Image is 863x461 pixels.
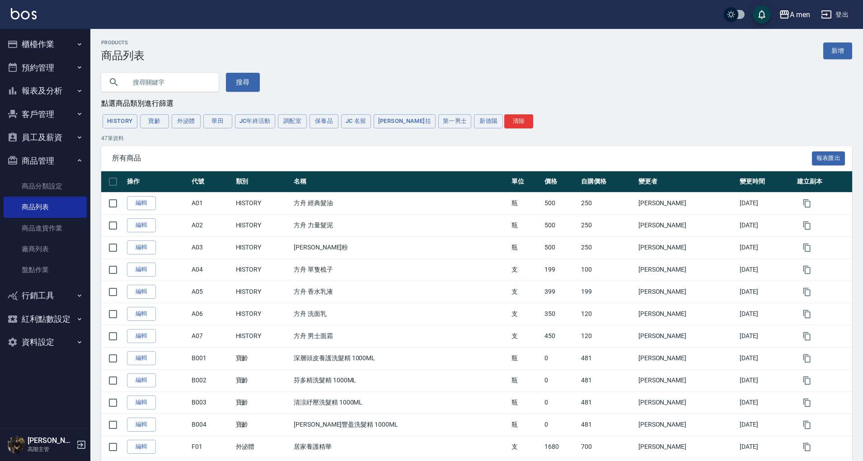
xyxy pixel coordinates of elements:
[509,391,542,414] td: 瓶
[4,56,87,80] button: 預約管理
[189,391,234,414] td: B003
[753,5,771,24] button: save
[737,281,795,303] td: [DATE]
[579,436,636,458] td: 700
[234,192,292,214] td: HISTORY
[542,414,579,436] td: 0
[101,134,852,142] p: 47 筆資料
[28,436,74,445] h5: [PERSON_NAME]
[4,239,87,259] a: 廠商列表
[11,8,37,19] img: Logo
[189,347,234,369] td: B001
[189,259,234,281] td: A04
[189,236,234,259] td: A03
[542,236,579,259] td: 500
[291,259,509,281] td: 方舟 單隻梳子
[291,391,509,414] td: 清涼紓壓洗髮精 1000ML
[4,79,87,103] button: 報表及分析
[509,214,542,236] td: 瓶
[4,330,87,354] button: 資料設定
[636,259,737,281] td: [PERSON_NAME]
[4,307,87,331] button: 紅利點數設定
[812,154,845,162] a: 報表匯出
[542,369,579,391] td: 0
[636,391,737,414] td: [PERSON_NAME]
[291,171,509,193] th: 名稱
[4,103,87,126] button: 客戶管理
[189,303,234,325] td: A06
[291,369,509,391] td: 芬多精洗髮精 1000ML
[172,114,201,128] button: 外泌體
[579,281,636,303] td: 199
[4,149,87,173] button: 商品管理
[636,214,737,236] td: [PERSON_NAME]
[509,192,542,214] td: 瓶
[579,347,636,369] td: 481
[189,281,234,303] td: A05
[234,214,292,236] td: HISTORY
[636,325,737,347] td: [PERSON_NAME]
[737,192,795,214] td: [DATE]
[509,325,542,347] td: 支
[234,236,292,259] td: HISTORY
[226,73,260,92] button: 搜尋
[341,114,371,128] button: JC 名留
[4,218,87,239] a: 商品進貨作業
[737,259,795,281] td: [DATE]
[203,114,232,128] button: 華田
[737,347,795,369] td: [DATE]
[636,281,737,303] td: [PERSON_NAME]
[579,171,636,193] th: 自購價格
[579,325,636,347] td: 120
[509,369,542,391] td: 瓶
[636,171,737,193] th: 變更者
[474,114,503,128] button: 新德陽
[737,303,795,325] td: [DATE]
[127,196,156,210] a: 編輯
[234,259,292,281] td: HISTORY
[790,9,810,20] div: A men
[189,192,234,214] td: A01
[127,240,156,254] a: 編輯
[438,114,472,128] button: 第一男士
[817,6,852,23] button: 登出
[4,259,87,280] a: 盤點作業
[7,436,25,454] img: Person
[579,259,636,281] td: 100
[579,303,636,325] td: 120
[127,351,156,365] a: 編輯
[234,391,292,414] td: 寶齡
[235,114,275,128] button: JC年終活動
[234,303,292,325] td: HISTORY
[234,325,292,347] td: HISTORY
[737,391,795,414] td: [DATE]
[125,171,189,193] th: 操作
[127,329,156,343] a: 編輯
[101,99,852,108] div: 點選商品類別進行篩選
[737,436,795,458] td: [DATE]
[737,369,795,391] td: [DATE]
[127,418,156,432] a: 編輯
[127,373,156,387] a: 編輯
[823,42,852,59] a: 新增
[4,176,87,197] a: 商品分類設定
[509,303,542,325] td: 支
[542,171,579,193] th: 價格
[636,303,737,325] td: [PERSON_NAME]
[291,192,509,214] td: 方舟 經典髮油
[636,369,737,391] td: [PERSON_NAME]
[291,347,509,369] td: 深層頭皮養護洗髮精 1000ML
[737,236,795,259] td: [DATE]
[234,281,292,303] td: HISTORY
[28,445,74,453] p: 高階主管
[112,154,812,163] span: 所有商品
[189,325,234,347] td: A07
[737,325,795,347] td: [DATE]
[127,218,156,232] a: 編輯
[291,414,509,436] td: [PERSON_NAME]豐盈洗髮精 1000ML
[4,197,87,217] a: 商品列表
[542,303,579,325] td: 350
[101,40,145,46] h2: Products
[189,436,234,458] td: F01
[101,49,145,62] h3: 商品列表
